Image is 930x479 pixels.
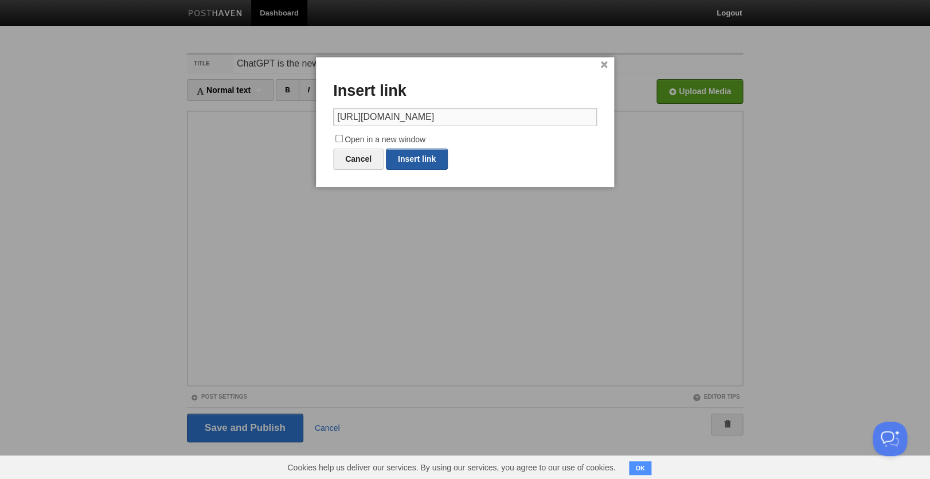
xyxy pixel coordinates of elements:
[333,133,597,147] label: Open in a new window
[333,149,384,170] a: Cancel
[335,135,343,142] input: Open in a new window
[873,422,907,456] iframe: Help Scout Beacon - Open
[386,149,448,170] a: Insert link
[600,62,608,68] a: ×
[629,461,651,475] button: OK
[333,83,597,100] h3: Insert link
[276,456,627,479] span: Cookies help us deliver our services. By using our services, you agree to our use of cookies.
